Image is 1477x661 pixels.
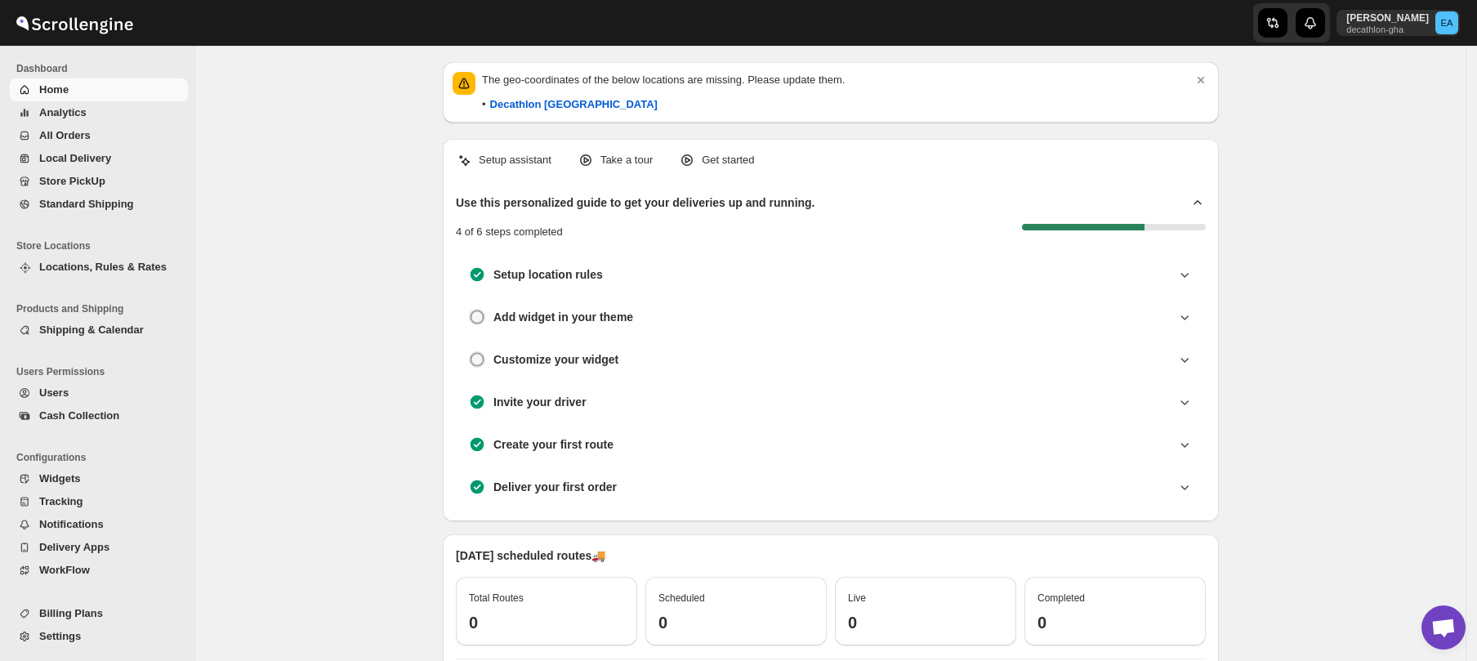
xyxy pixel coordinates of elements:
[10,382,188,404] button: Users
[1037,592,1085,604] span: Completed
[10,559,188,582] button: WorkFlow
[10,404,188,427] button: Cash Collection
[10,536,188,559] button: Delivery Apps
[1189,69,1212,92] button: Dismiss notification
[848,613,1003,632] h3: 0
[600,152,653,168] p: Take a tour
[10,602,188,625] button: Billing Plans
[10,124,188,147] button: All Orders
[493,394,587,410] h3: Invite your driver
[658,613,814,632] h3: 0
[16,451,188,464] span: Configurations
[10,513,188,536] button: Notifications
[13,2,136,43] img: ScrollEngine
[848,592,866,604] span: Live
[16,302,188,315] span: Products and Shipping
[456,224,563,240] p: 4 of 6 steps completed
[16,62,188,75] span: Dashboard
[39,564,90,576] span: WorkFlow
[493,351,618,368] h3: Customize your widget
[480,92,667,118] button: Decathlon [GEOGRAPHIC_DATA]
[39,607,103,619] span: Billing Plans
[493,266,603,283] h3: Setup location rules
[39,261,167,273] span: Locations, Rules & Rates
[39,386,69,399] span: Users
[39,518,104,530] span: Notifications
[1346,25,1429,34] p: decathlon-gha
[479,152,551,168] p: Setup assistant
[1435,11,1458,34] span: Emmanuel Adu-Mensah
[1336,10,1460,36] button: User menu
[456,547,1206,564] p: [DATE] scheduled routes 🚚
[1421,605,1466,650] a: Open chat
[39,83,69,96] span: Home
[39,198,134,210] span: Standard Shipping
[702,152,754,168] p: Get started
[39,175,105,187] span: Store PickUp
[482,72,1193,88] p: The geo-coordinates of the below locations are missing. Please update them.
[39,541,109,553] span: Delivery Apps
[10,319,188,342] button: Shipping & Calendar
[493,479,617,495] h3: Deliver your first order
[10,101,188,124] button: Analytics
[10,467,188,490] button: Widgets
[1037,613,1193,632] h3: 0
[493,309,633,325] h3: Add widget in your theme
[490,98,658,110] b: Decathlon [GEOGRAPHIC_DATA]
[39,630,81,642] span: Settings
[39,495,83,507] span: Tracking
[10,256,188,279] button: Locations, Rules & Rates
[10,625,188,648] button: Settings
[10,490,188,513] button: Tracking
[1441,18,1453,28] text: EA
[10,78,188,101] button: Home
[469,592,524,604] span: Total Routes
[469,613,624,632] h3: 0
[39,324,144,336] span: Shipping & Calendar
[482,96,658,113] div: •
[39,129,91,141] span: All Orders
[39,472,80,485] span: Widgets
[39,409,119,422] span: Cash Collection
[456,194,815,211] h2: Use this personalized guide to get your deliveries up and running.
[658,592,705,604] span: Scheduled
[39,106,87,118] span: Analytics
[493,436,614,453] h3: Create your first route
[1346,11,1429,25] p: [PERSON_NAME]
[16,239,188,252] span: Store Locations
[39,152,111,164] span: Local Delivery
[16,365,188,378] span: Users Permissions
